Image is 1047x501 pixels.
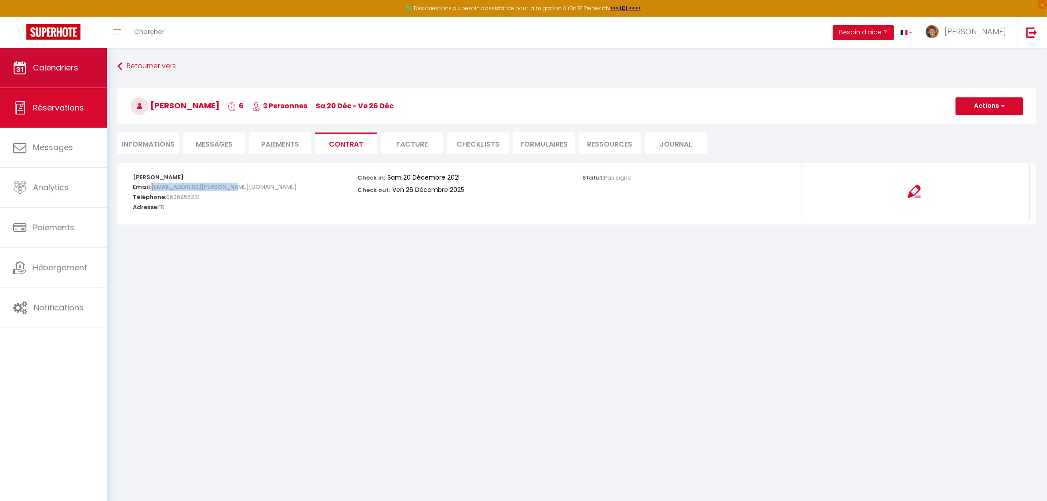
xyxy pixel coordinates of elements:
a: Chercher [128,17,171,48]
span: Messages [33,142,73,153]
img: Super Booking [26,24,80,40]
span: [PERSON_NAME] [131,100,219,111]
img: ... [926,25,939,38]
li: Paiements [249,133,311,154]
span: Pas signé [604,173,632,182]
li: FORMULAIRES [513,133,575,154]
button: Besoin d'aide ? [833,25,894,40]
span: Hébergement [33,262,87,273]
li: Facture [381,133,443,154]
span: 3 Personnes [252,101,307,111]
span: Chercher [134,27,164,36]
p: Check in: [358,172,385,182]
p: Statut: [583,172,632,182]
strong: Email: [133,183,151,191]
a: ... [PERSON_NAME] [919,17,1017,48]
img: signing-contract [908,185,921,198]
li: Ressources [579,133,641,154]
span: Notifications [34,302,84,313]
span: Réservations [33,102,84,113]
a: >>> ICI <<<< [610,4,641,12]
span: Calendriers [33,62,78,73]
span: 0636956231 [166,191,200,203]
strong: Adresse: [133,203,158,211]
li: Contrat [315,133,377,154]
span: Messages [196,139,233,149]
span: Paiements [33,222,74,233]
button: Actions [956,97,1023,115]
p: Check out: [358,184,390,194]
strong: [PERSON_NAME] [133,173,184,181]
span: sa 20 Déc - ve 26 Déc [316,101,394,111]
span: 6 [228,101,244,111]
span: [EMAIL_ADDRESS][PERSON_NAME][DOMAIN_NAME] [151,181,297,193]
span: FR [158,201,164,214]
span: Analytics [33,182,69,193]
li: Informations [117,133,179,154]
li: Journal [645,133,707,154]
span: [PERSON_NAME] [945,26,1006,37]
li: CHECKLISTS [447,133,509,154]
a: Retourner vers [117,59,1036,74]
strong: Téléphone: [133,193,166,201]
img: logout [1026,27,1037,38]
